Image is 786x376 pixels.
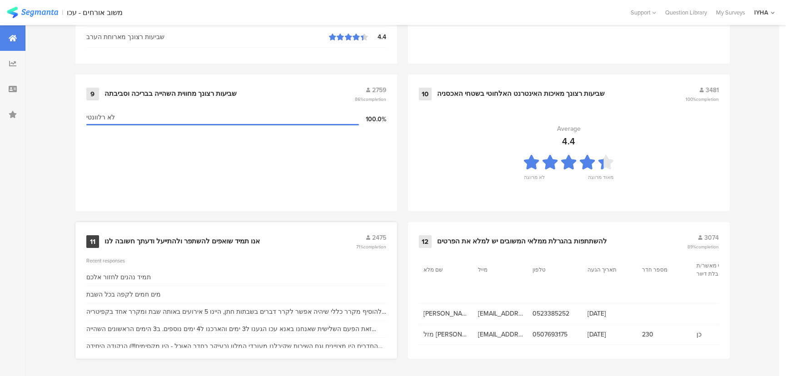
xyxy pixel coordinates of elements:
span: 0523385252 [532,309,578,318]
div: 100.0% [359,114,386,124]
div: Support [631,5,656,20]
div: שביעות רצונך מארוחת הערב [86,32,329,42]
div: תמיד נהנים לחזור אלכם [86,272,151,282]
span: completion [696,96,719,103]
span: 71% [356,243,386,250]
div: להוסיף מקרר כללי שיהיה אפשר לקרר דברים בשבתות חתן, היינו 5 אירועים באותה שבת ומקרר אחד בקפיטריה ל... [86,307,386,317]
span: 86% [355,96,386,103]
span: 100% [686,96,719,103]
span: 3074 [704,233,719,242]
div: שביעות רצונך מחווית השהייה בבריכה וסביבתה [104,89,237,99]
span: 2475 [372,233,386,242]
span: completion [363,96,386,103]
span: מזל [PERSON_NAME] [423,330,469,339]
span: 2759 [372,85,386,95]
div: 4.4 [562,134,575,148]
span: [DATE] [587,330,633,339]
div: זאת הפעם השלישית שאנחנו באנא עכו הגענו ל3 ימים והארכנו ל4 ימים נוספים. ב3 הימים הראשונים השהייה ב... [86,324,386,334]
span: 3481 [706,85,719,95]
div: IYHA [754,8,768,17]
span: 89% [687,243,719,250]
span: לא רלוונטי [86,113,115,122]
section: שם מלא [423,266,464,274]
section: טלפון [532,266,573,274]
div: החדרים היו מצויינים וגם השירות שקיבלנו מעובדי המלון (בעיקר בחדר האוכל - היו מקסימים!!!) הנקודה הי... [86,341,386,351]
span: כן [696,330,742,339]
div: שביעות רצונך מאיכות האינטרנט האלחוטי בשטחי האכסניה [437,89,605,99]
a: Question Library [661,8,711,17]
div: להשתתפות בהגרלת ממלאי המשובים יש למלא את הפרטים [437,237,607,246]
section: מייל [478,266,519,274]
div: 12 [419,235,432,248]
span: [DATE] [587,309,633,318]
div: מאוד מרוצה [588,173,613,186]
section: תאריך הגעה [587,266,628,274]
span: completion [696,243,719,250]
a: My Surveys [711,8,750,17]
div: משוב אורחים - עכו [67,8,123,17]
span: 230 [642,330,687,339]
div: 11 [86,235,99,248]
div: 9 [86,88,99,100]
div: 4.4 [368,32,386,42]
span: [EMAIL_ADDRESS][DOMAIN_NAME] [478,309,523,318]
section: מספר חדר [642,266,683,274]
div: 10 [419,88,432,100]
span: 0507693175 [532,330,578,339]
div: אנו תמיד שואפים להשתפר ולהתייעל ודעתך חשובה לנו [104,237,260,246]
div: לא מרוצה [524,173,545,186]
div: מים חמים לקפה בכל השבת [86,290,161,299]
span: [EMAIL_ADDRESS][DOMAIN_NAME] [478,330,523,339]
span: [PERSON_NAME] [423,309,469,318]
span: completion [363,243,386,250]
div: Recent responses [86,257,386,264]
div: Average [557,124,581,134]
img: segmanta logo [7,7,58,18]
div: | [62,7,63,18]
section: אני מאשר/ת קבלת דיוור [696,262,737,278]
